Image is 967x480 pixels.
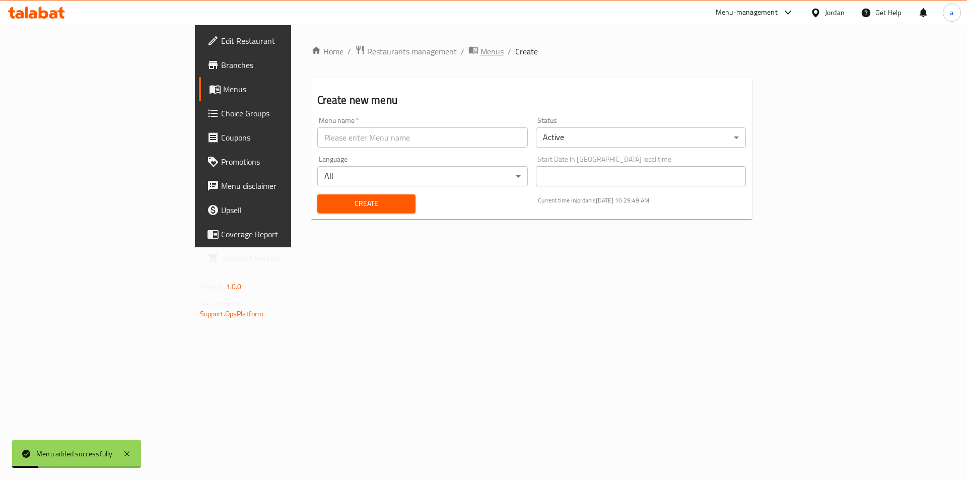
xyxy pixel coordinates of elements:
span: a [950,7,953,18]
span: Grocery Checklist [221,252,349,264]
span: Create [325,197,407,210]
button: Create [317,194,416,213]
div: Menu added successfully [36,448,113,459]
div: Jordan [825,7,845,18]
span: Menus [480,45,504,57]
a: Grocery Checklist [199,246,357,270]
span: Edit Restaurant [221,35,349,47]
a: Choice Groups [199,101,357,125]
span: Branches [221,59,349,71]
span: Version: [200,280,225,293]
span: Promotions [221,156,349,168]
a: Branches [199,53,357,77]
span: 1.0.0 [226,280,242,293]
a: Menu disclaimer [199,174,357,198]
a: Menus [199,77,357,101]
a: Edit Restaurant [199,29,357,53]
span: Menu disclaimer [221,180,349,192]
div: Menu-management [716,7,778,19]
div: All [317,166,528,186]
div: Active [536,127,746,148]
a: Coupons [199,125,357,150]
span: Choice Groups [221,107,349,119]
span: Coverage Report [221,228,349,240]
span: Restaurants management [367,45,457,57]
a: Coverage Report [199,222,357,246]
a: Restaurants management [355,45,457,58]
h2: Create new menu [317,93,746,108]
span: Upsell [221,204,349,216]
a: Support.OpsPlatform [200,307,264,320]
li: / [508,45,511,57]
li: / [461,45,464,57]
input: Please enter Menu name [317,127,528,148]
span: Coupons [221,131,349,144]
span: Create [515,45,538,57]
p: Current time in Jordan is [DATE] 10:29:49 AM [538,196,746,205]
a: Promotions [199,150,357,174]
span: Menus [223,83,349,95]
span: Get support on: [200,297,246,310]
a: Menus [468,45,504,58]
nav: breadcrumb [311,45,752,58]
a: Upsell [199,198,357,222]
